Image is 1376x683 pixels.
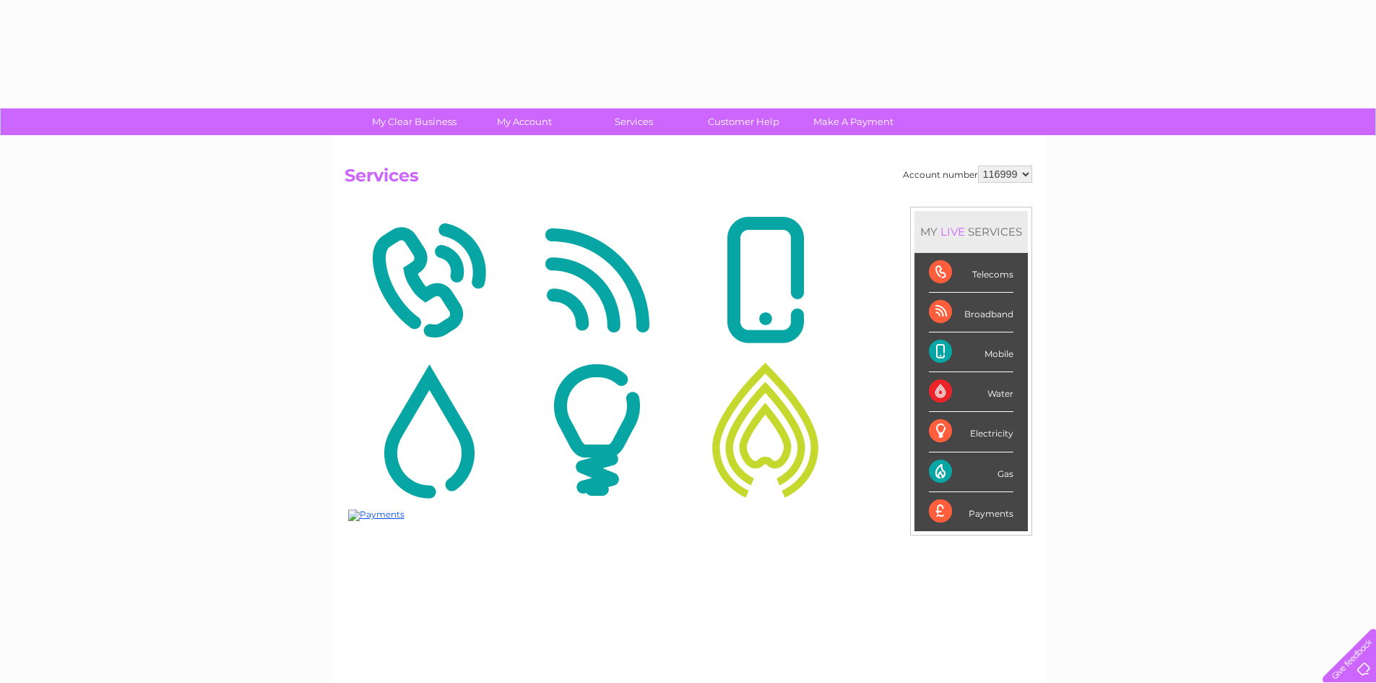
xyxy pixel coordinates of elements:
[794,108,913,135] a: Make A Payment
[929,253,1013,293] div: Telecoms
[914,211,1028,252] div: MY SERVICES
[929,293,1013,332] div: Broadband
[685,210,846,351] img: Mobile
[516,210,678,351] img: Broadband
[929,452,1013,492] div: Gas
[348,510,404,521] img: Payments
[929,332,1013,372] div: Mobile
[685,360,846,500] img: Gas
[574,108,693,135] a: Services
[938,225,968,239] div: LIVE
[929,492,1013,531] div: Payments
[516,360,678,500] img: Electricity
[345,166,1032,193] h2: Services
[903,166,1032,183] div: Account number
[929,412,1013,452] div: Electricity
[348,210,509,351] img: Telecoms
[348,360,509,500] img: Water
[355,108,474,135] a: My Clear Business
[929,372,1013,412] div: Water
[684,108,803,135] a: Customer Help
[464,108,584,135] a: My Account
